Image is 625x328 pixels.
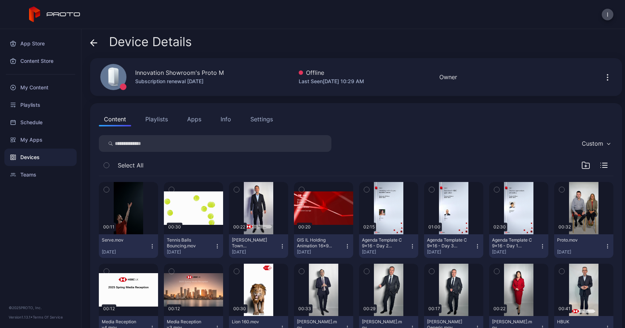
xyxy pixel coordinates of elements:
div: Proto.mov [557,237,597,243]
a: Playlists [4,96,77,114]
div: Subscription renewal [DATE] [135,77,224,86]
div: Settings [250,115,273,123]
span: Select All [118,161,144,170]
button: Proto.mov[DATE] [554,234,613,258]
div: Agenda Template C 9x16 - Day 2 v2.mp4 [362,237,402,249]
div: © 2025 PROTO, Inc. [9,305,72,311]
a: Teams [4,166,77,183]
div: Last Seen [DATE] 10:29 AM [299,77,364,86]
button: Agenda Template C 9x16 - Day 1 v2.mp4[DATE] [489,234,548,258]
button: Serve.mov[DATE] [99,234,158,258]
div: HBUK [557,319,597,325]
div: Lion 160.mov [232,319,272,325]
div: Serve.mov [102,237,142,243]
div: [DATE] [557,249,605,255]
div: [DATE] [492,249,540,255]
button: Custom [578,135,613,152]
a: My Content [4,79,77,96]
button: [PERSON_NAME] Town [PERSON_NAME] Intro.mov[DATE] [229,234,288,258]
div: GIS IL Holding Animation 16x9 SCALE v2.mp4 [297,237,337,249]
button: GIS IL Holding Animation 16x9 SCALE v2.mp4[DATE] [294,234,353,258]
div: Offline [299,68,364,77]
button: Content [99,112,131,126]
div: [DATE] [167,249,214,255]
span: Version 1.13.1 • [9,315,33,319]
button: Info [215,112,236,126]
a: Schedule [4,114,77,131]
div: Agenda Template C 9x16 - Day 1 v2.mp4 [492,237,532,249]
div: Info [221,115,231,123]
button: Settings [245,112,278,126]
div: [DATE] [102,249,149,255]
button: Tennis Balls Bouncing.mov[DATE] [164,234,223,258]
button: Apps [182,112,206,126]
a: App Store [4,35,77,52]
a: Content Store [4,52,77,70]
div: [DATE] [232,249,279,255]
div: [DATE] [297,249,344,255]
button: Agenda Template C 9x16 - Day 3 v2.mp4[DATE] [424,234,483,258]
div: Agenda Template C 9x16 - Day 3 v2.mp4 [427,237,467,249]
button: Playlists [140,112,173,126]
div: Stuart Riley Town Hall Intro.mov [232,237,272,249]
div: Custom [582,140,603,147]
span: Device Details [109,35,192,49]
a: Terms Of Service [33,315,63,319]
div: Innovation Showroom's Proto M [135,68,224,77]
a: My Apps [4,131,77,149]
div: [DATE] [362,249,410,255]
button: Agenda Template C 9x16 - Day 2 v2.mp4[DATE] [359,234,418,258]
div: Owner [439,73,457,81]
div: [DATE] [427,249,475,255]
a: Devices [4,149,77,166]
button: I [602,9,613,20]
div: Tennis Balls Bouncing.mov [167,237,207,249]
